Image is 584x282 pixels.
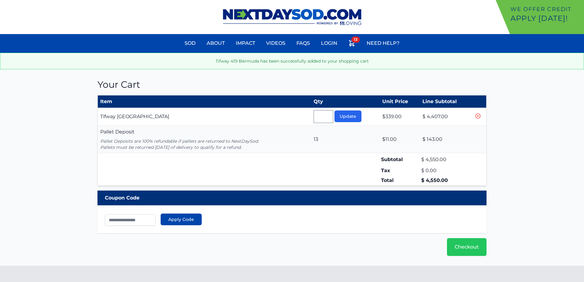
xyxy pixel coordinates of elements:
td: $ 4,407.00 [420,108,471,126]
th: Item [97,95,311,108]
p: Tifway 419 Bermuda has been successfully added to your shopping cart [5,58,579,64]
a: Videos [262,36,289,51]
p: We offer Credit [510,5,582,14]
td: $ 143.00 [420,126,471,153]
th: Qty [311,95,380,108]
th: Line Subtotal [420,95,471,108]
td: $339.00 [380,108,420,126]
button: Apply Code [161,214,202,225]
th: Unit Price [380,95,420,108]
td: Tax [380,166,420,176]
a: FAQs [293,36,314,51]
a: Need Help? [363,36,403,51]
button: Update [334,110,361,122]
td: Tifway [GEOGRAPHIC_DATA] [97,108,311,126]
h1: Your Cart [97,79,487,90]
td: Pallet Deposit [97,126,311,153]
a: Impact [232,36,259,51]
p: Apply [DATE]! [510,14,582,23]
a: Login [317,36,341,51]
a: 13 [345,36,359,53]
span: 13 [351,37,360,43]
td: $ 4,550.00 [420,176,471,186]
a: About [203,36,228,51]
a: Checkout [447,238,487,256]
td: $ 4,550.00 [420,153,471,166]
td: Subtotal [380,153,420,166]
td: Total [380,176,420,186]
p: Pallet Deposits are 100% refundable if pallets are returned to NextDaySod. Pallets must be return... [100,138,309,150]
div: Coupon Code [97,191,487,205]
a: Sod [181,36,199,51]
td: $ 0.00 [420,166,471,176]
span: Apply Code [168,216,194,222]
td: $11.00 [380,126,420,153]
td: 13 [311,126,380,153]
